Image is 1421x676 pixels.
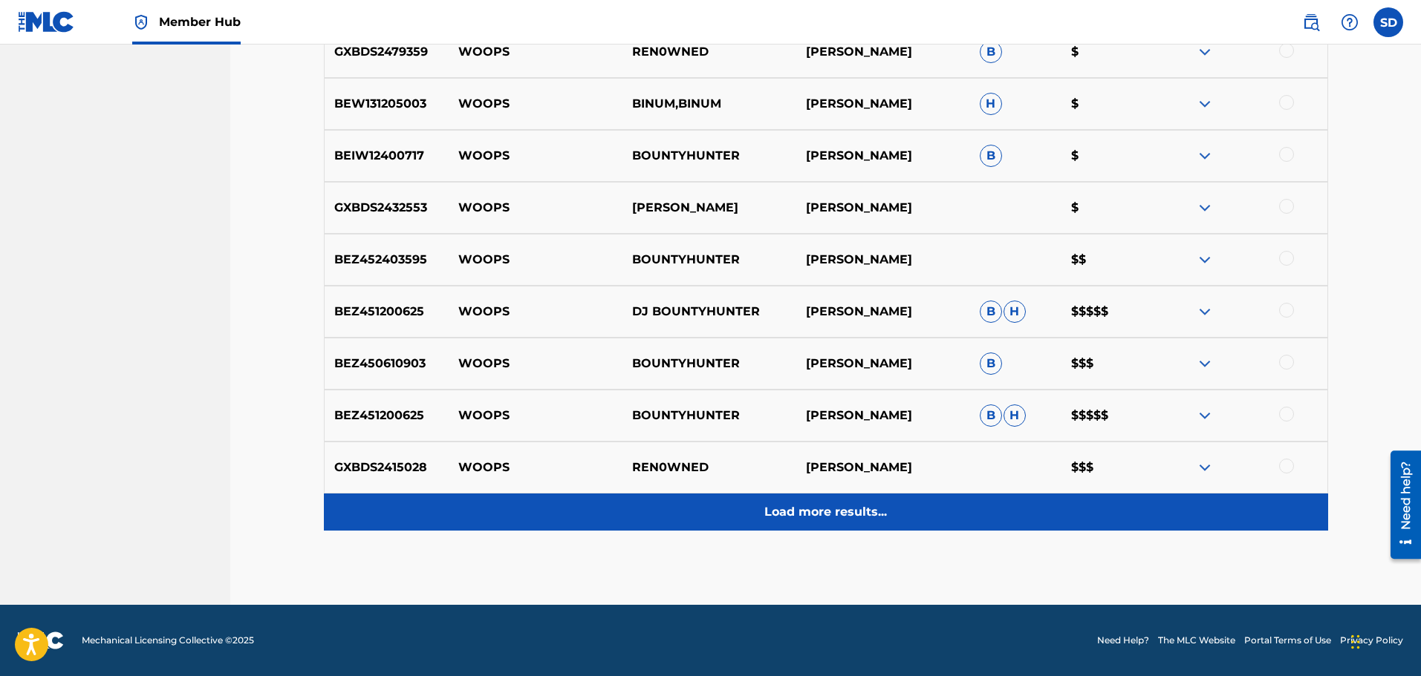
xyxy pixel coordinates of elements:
[622,147,796,165] p: BOUNTYHUNTER
[449,355,622,373] p: WOOPS
[796,407,970,424] p: [PERSON_NAME]
[449,147,622,165] p: WOOPS
[1196,303,1214,321] img: expand
[622,303,796,321] p: DJ BOUNTYHUNTER
[796,355,970,373] p: [PERSON_NAME]
[325,303,449,321] p: BEZ451200625
[1004,404,1026,427] span: H
[325,43,449,61] p: GXBDS2479359
[1379,444,1421,564] iframe: Resource Center
[1061,95,1154,113] p: $
[325,407,449,424] p: BEZ451200625
[622,407,796,424] p: BOUNTYHUNTER
[980,41,1002,63] span: B
[449,199,622,217] p: WOOPS
[1004,301,1026,323] span: H
[159,13,241,30] span: Member Hub
[622,95,796,113] p: BINUM,BINUM
[325,199,449,217] p: GXBDS2432553
[82,634,254,647] span: Mechanical Licensing Collective © 2025
[764,503,887,521] p: Load more results...
[1196,459,1214,476] img: expand
[1196,251,1214,269] img: expand
[1061,407,1154,424] p: $$$$$
[796,303,970,321] p: [PERSON_NAME]
[18,631,64,649] img: logo
[1335,7,1365,37] div: Help
[622,459,796,476] p: REN0WNED
[980,404,1002,427] span: B
[18,11,75,33] img: MLC Logo
[622,43,796,61] p: REN0WNED
[796,43,970,61] p: [PERSON_NAME]
[1302,13,1320,31] img: search
[1061,303,1154,321] p: $$$$$
[1196,355,1214,373] img: expand
[1196,407,1214,424] img: expand
[1373,7,1403,37] div: User Menu
[1158,634,1235,647] a: The MLC Website
[1351,620,1360,664] div: Drag
[622,355,796,373] p: BOUNTYHUNTER
[980,352,1002,375] span: B
[1061,147,1154,165] p: $
[449,43,622,61] p: WOOPS
[1097,634,1149,647] a: Need Help?
[449,95,622,113] p: WOOPS
[1196,147,1214,165] img: expand
[1196,43,1214,61] img: expand
[1340,634,1403,647] a: Privacy Policy
[325,459,449,476] p: GXBDS2415028
[1061,355,1154,373] p: $$$
[980,301,1002,323] span: B
[132,13,150,31] img: Top Rightsholder
[449,303,622,321] p: WOOPS
[1061,43,1154,61] p: $
[325,147,449,165] p: BEIW12400717
[325,355,449,373] p: BEZ450610903
[622,251,796,269] p: BOUNTYHUNTER
[980,93,1002,115] span: H
[980,145,1002,167] span: B
[325,95,449,113] p: BEW131205003
[1244,634,1331,647] a: Portal Terms of Use
[796,147,970,165] p: [PERSON_NAME]
[1296,7,1326,37] a: Public Search
[796,199,970,217] p: [PERSON_NAME]
[796,95,970,113] p: [PERSON_NAME]
[622,199,796,217] p: [PERSON_NAME]
[449,459,622,476] p: WOOPS
[1347,605,1421,676] iframe: Chat Widget
[796,251,970,269] p: [PERSON_NAME]
[449,251,622,269] p: WOOPS
[325,251,449,269] p: BEZ452403595
[1061,459,1154,476] p: $$$
[796,459,970,476] p: [PERSON_NAME]
[1061,199,1154,217] p: $
[1061,251,1154,269] p: $$
[1196,95,1214,113] img: expand
[449,407,622,424] p: WOOPS
[1341,13,1359,31] img: help
[1196,199,1214,217] img: expand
